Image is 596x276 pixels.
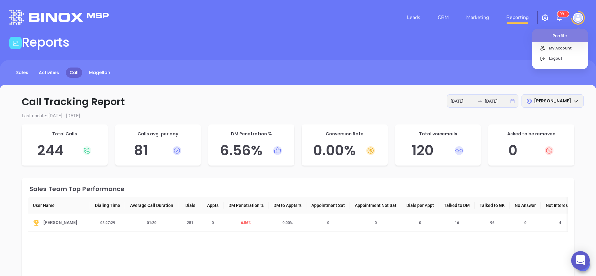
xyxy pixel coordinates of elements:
[29,186,568,192] div: Sales Team Top Performance
[214,131,288,137] p: DM Penetration %
[504,11,531,24] a: Reporting
[541,14,549,21] img: iconSetting
[9,10,109,25] img: logo
[12,112,584,119] p: Last update: [DATE] - [DATE]
[223,197,269,214] th: DM Penetration %
[439,197,475,214] th: Talked to DM
[521,221,530,225] span: 0
[532,44,588,54] a: My Account
[401,142,475,159] h5: 120
[143,221,160,225] span: 01:20
[557,11,569,17] sup: 104
[546,55,588,62] p: Logout
[401,131,475,137] p: Total voicemails
[475,197,510,214] th: Talked to GK
[66,68,82,78] a: Call
[237,221,255,225] span: 6.56 %
[28,142,102,159] h5: 244
[451,221,463,225] span: 16
[546,45,588,51] p: My Account
[415,221,425,225] span: 0
[451,98,475,105] input: Start date
[486,221,498,225] span: 96
[279,221,296,225] span: 0.00 %
[541,197,579,214] th: Not Interested
[97,221,119,225] span: 05:27:29
[494,131,568,137] p: Asked to be removed
[269,197,306,214] th: DM to Appts %
[477,99,482,104] span: swap-right
[121,142,195,159] h5: 81
[125,197,178,214] th: Average Call Duration
[532,29,588,39] p: Profile
[121,131,195,137] p: Calls avg. per day
[178,197,202,214] th: Dials
[35,68,63,78] a: Activities
[208,221,218,225] span: 0
[485,98,509,105] input: End date
[510,197,541,214] th: No Answer
[33,219,40,226] img: Top-YuorZo0z.svg
[556,14,563,21] img: iconNotification
[323,221,333,225] span: 0
[371,221,381,225] span: 0
[308,142,382,159] h5: 0.00 %
[401,197,439,214] th: Dials per Appt
[214,142,288,159] h5: 6.56 %
[350,197,401,214] th: Appointment Not Sat
[202,197,223,214] th: Appts
[573,13,583,23] img: user
[435,11,451,24] a: CRM
[477,99,482,104] span: to
[28,131,102,137] p: Total Calls
[306,197,350,214] th: Appointment Sat
[404,11,423,24] a: Leads
[555,221,565,225] span: 4
[534,98,571,104] span: [PERSON_NAME]
[85,68,114,78] a: Magellan
[183,221,197,225] span: 251
[308,131,382,137] p: Conversion Rate
[12,68,32,78] a: Sales
[90,197,125,214] th: Dialing Time
[494,142,568,159] h5: 0
[464,11,491,24] a: Marketing
[28,197,90,214] th: User Name
[12,94,584,109] p: Call Tracking Report
[43,219,77,226] span: [PERSON_NAME]
[22,35,70,50] h1: Reports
